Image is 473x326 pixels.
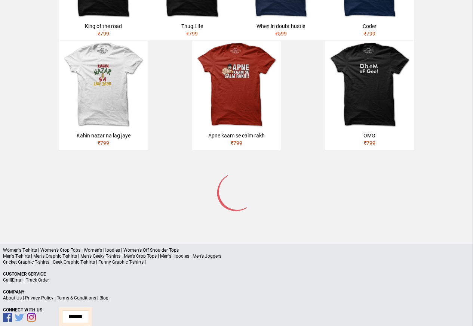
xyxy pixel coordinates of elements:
[3,247,470,253] p: Women's T-shirts | Women's Crop Tops | Women's Hoodies | Women's Off Shoulder Tops
[3,307,470,313] p: Connect With Us
[151,22,233,30] div: Thug Life
[240,22,322,30] div: When in doubt hustle
[3,277,470,283] p: | |
[25,295,53,301] a: Privacy Policy
[231,140,242,146] span: ₹ 799
[59,41,148,150] a: Kahin nazar na lag jaye₹799
[3,253,470,259] p: Men's T-shirts | Men's Graphic T-shirts | Men's Geeky T-shirts | Men's Crop Tops | Men's Hoodies ...
[3,289,470,295] p: Company
[12,277,24,283] a: Email
[328,22,411,30] div: Coder
[275,31,287,37] span: ₹ 599
[195,132,278,139] div: Apne kaam se calm rakh
[98,140,109,146] span: ₹ 799
[3,271,470,277] p: Customer Service
[328,132,411,139] div: OMG
[192,41,281,150] a: Apne kaam se calm rakh₹799
[3,295,22,301] a: About Us
[62,132,145,139] div: Kahin nazar na lag jaye
[186,31,198,37] span: ₹ 799
[364,140,375,146] span: ₹ 799
[3,259,470,265] p: Cricket Graphic T-shirts | Geek Graphic T-shirts | Funny Graphic T-shirts |
[3,277,11,283] a: Call
[364,31,375,37] span: ₹ 799
[325,41,414,150] a: OMG₹799
[26,277,49,283] a: Track Order
[62,22,145,30] div: King of the road
[3,295,470,301] p: | | |
[57,295,96,301] a: Terms & Conditions
[59,41,148,129] img: kahin-nazar-na-lag-jaye.jpg
[98,31,109,37] span: ₹ 799
[192,41,281,129] img: APNE-KAAM-SE-CALM.jpg
[325,41,414,129] img: omg.jpg
[99,295,108,301] a: Blog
